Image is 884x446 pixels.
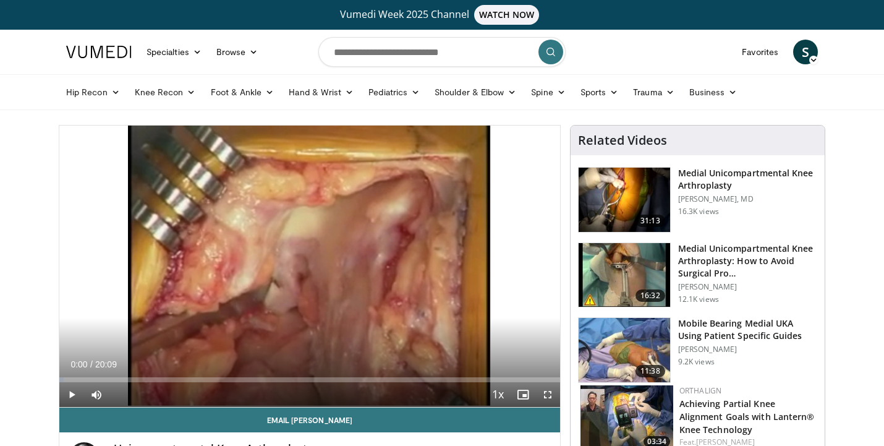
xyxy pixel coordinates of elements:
[678,167,817,192] h3: Medial Unicompartmental Knee Arthroplasty
[635,365,665,377] span: 11:38
[626,80,682,105] a: Trauma
[682,80,745,105] a: Business
[679,398,815,435] a: Achieving Partial Knee Alignment Goals with Lantern® Knee Technology
[678,282,817,292] p: [PERSON_NAME]
[90,359,93,369] span: /
[139,40,209,64] a: Specialties
[578,242,817,308] a: 16:32 Medial Unicompartmental Knee Arthroplasty: How to Avoid Surgical Pro… [PERSON_NAME] 12.1K v...
[127,80,203,105] a: Knee Recon
[59,382,84,407] button: Play
[59,408,560,432] a: Email [PERSON_NAME]
[678,294,719,304] p: 12.1K views
[678,194,817,204] p: [PERSON_NAME], MD
[70,359,87,369] span: 0:00
[578,133,667,148] h4: Related Videos
[59,126,560,408] video-js: Video Player
[678,242,817,280] h3: Medial Unicompartmental Knee Arthroplasty: How to Avoid Surgical Pro…
[535,382,560,407] button: Fullscreen
[59,377,560,382] div: Progress Bar
[524,80,572,105] a: Spine
[579,318,670,382] img: 316317_0000_1.png.150x105_q85_crop-smart_upscale.jpg
[678,357,715,367] p: 9.2K views
[635,215,665,227] span: 31:13
[474,5,540,25] span: WATCH NOW
[678,317,817,342] h3: Mobile Bearing Medial UKA Using Patient Specific Guides
[66,46,132,58] img: VuMedi Logo
[203,80,282,105] a: Foot & Ankle
[68,5,816,25] a: Vumedi Week 2025 ChannelWATCH NOW
[209,40,266,64] a: Browse
[678,207,719,217] p: 16.3K views
[734,40,786,64] a: Favorites
[578,317,817,383] a: 11:38 Mobile Bearing Medial UKA Using Patient Specific Guides [PERSON_NAME] 9.2K views
[427,80,524,105] a: Shoulder & Elbow
[59,80,127,105] a: Hip Recon
[486,382,511,407] button: Playback Rate
[84,382,109,407] button: Mute
[793,40,818,64] a: S
[511,382,535,407] button: Enable picture-in-picture mode
[579,243,670,307] img: ZdWCH7dOnnmQ9vqn5hMDoxOmdtO6xlQD_1.150x105_q85_crop-smart_upscale.jpg
[679,385,722,396] a: OrthAlign
[361,80,427,105] a: Pediatrics
[573,80,626,105] a: Sports
[579,168,670,232] img: 294122_0000_1.png.150x105_q85_crop-smart_upscale.jpg
[281,80,361,105] a: Hand & Wrist
[678,345,817,354] p: [PERSON_NAME]
[318,37,566,67] input: Search topics, interventions
[635,289,665,302] span: 16:32
[95,359,117,369] span: 20:09
[578,167,817,233] a: 31:13 Medial Unicompartmental Knee Arthroplasty [PERSON_NAME], MD 16.3K views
